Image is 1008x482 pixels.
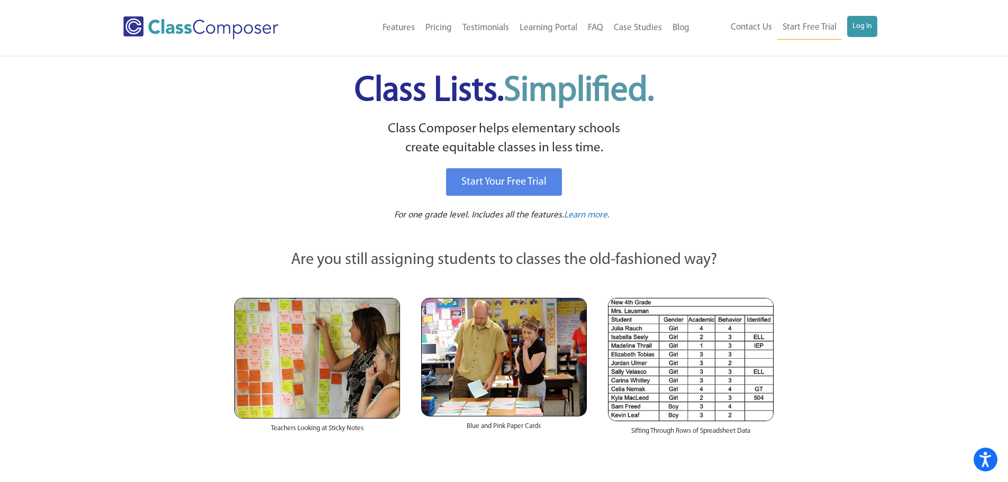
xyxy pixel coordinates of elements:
a: Start Free Trial [777,16,842,40]
img: Spreadsheets [608,298,774,421]
a: Learning Portal [514,16,583,40]
img: Blue and Pink Paper Cards [421,298,587,416]
a: Case Studies [609,16,667,40]
span: Simplified. [504,74,654,108]
span: Class Lists. [355,74,654,108]
img: Class Composer [123,16,278,39]
p: Are you still assigning students to classes the old-fashioned way? [234,249,774,272]
a: Log In [847,16,877,37]
a: FAQ [583,16,609,40]
a: Testimonials [457,16,514,40]
span: Start Your Free Trial [461,177,547,187]
nav: Header Menu [322,16,695,40]
a: Pricing [420,16,457,40]
div: Blue and Pink Paper Cards [421,416,587,442]
span: Learn more. [564,211,610,220]
img: Teachers Looking at Sticky Notes [234,298,400,419]
a: Contact Us [725,16,777,39]
p: Class Composer helps elementary schools create equitable classes in less time. [233,120,776,158]
span: For one grade level. Includes all the features. [394,211,564,220]
div: Sifting Through Rows of Spreadsheet Data [608,421,774,447]
a: Blog [667,16,695,40]
div: Teachers Looking at Sticky Notes [234,419,400,444]
a: Features [377,16,420,40]
a: Learn more. [564,209,610,222]
nav: Header Menu [695,16,877,40]
a: Start Your Free Trial [446,168,562,196]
